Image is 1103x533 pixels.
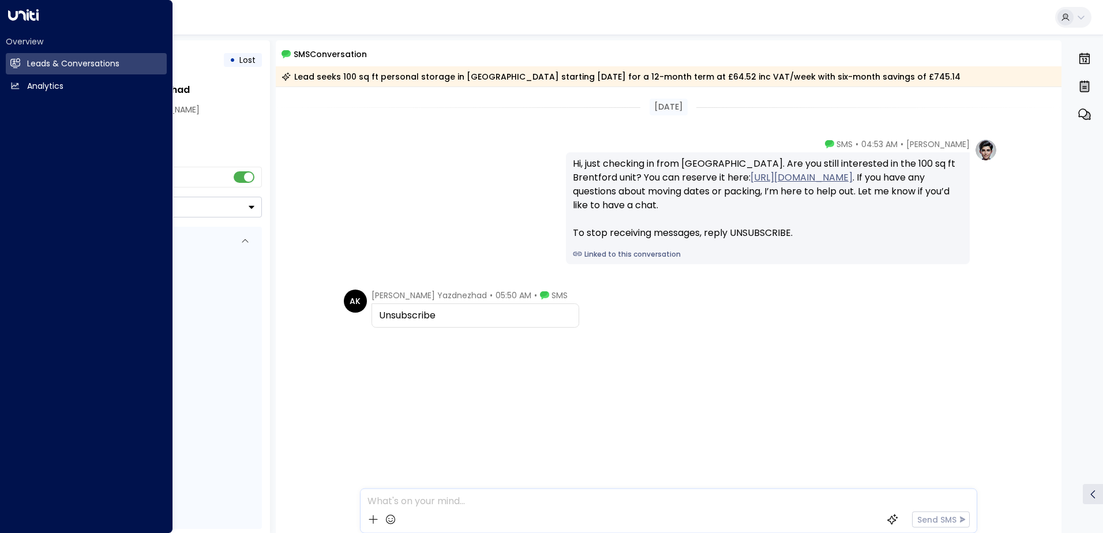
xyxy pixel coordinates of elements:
img: profile-logo.png [974,138,997,162]
span: • [534,290,537,301]
div: [DATE] [650,99,688,115]
div: • [230,50,235,70]
span: 05:50 AM [496,290,531,301]
div: Hi, just checking in from [GEOGRAPHIC_DATA]. Are you still interested in the 100 sq ft Brentford ... [573,157,963,240]
h2: Leads & Conversations [27,58,119,70]
span: SMS [551,290,568,301]
div: AK [344,290,367,313]
span: Lost [239,54,256,66]
div: Lead seeks 100 sq ft personal storage in [GEOGRAPHIC_DATA] starting [DATE] for a 12-month term at... [282,71,961,82]
a: Linked to this conversation [573,249,963,260]
span: • [901,138,903,150]
a: [URL][DOMAIN_NAME] [751,171,853,185]
span: [PERSON_NAME] Yazdnezhad [372,290,487,301]
span: • [856,138,858,150]
h2: Analytics [27,80,63,92]
a: Analytics [6,76,167,97]
span: SMS [836,138,853,150]
span: 04:53 AM [861,138,898,150]
span: • [490,290,493,301]
span: SMS Conversation [294,47,367,61]
div: Unsubscribe [379,309,572,322]
h2: Overview [6,36,167,47]
a: Leads & Conversations [6,53,167,74]
span: [PERSON_NAME] [906,138,970,150]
